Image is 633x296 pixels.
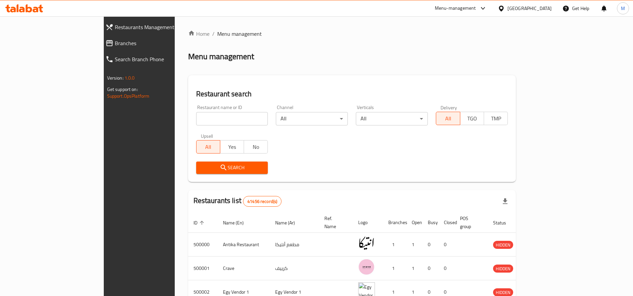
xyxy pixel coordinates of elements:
td: 0 [422,233,439,257]
span: Branches [115,39,204,47]
nav: breadcrumb [188,30,516,38]
span: Name (Ar) [275,219,304,227]
span: M [621,5,625,12]
li: / [212,30,215,38]
span: TMP [487,114,505,123]
span: TGO [463,114,481,123]
a: Search Branch Phone [100,51,210,67]
td: 0 [439,233,455,257]
th: Branches [383,212,406,233]
label: Upsell [201,133,213,138]
td: 1 [383,233,406,257]
span: Status [493,219,515,227]
a: Branches [100,35,210,51]
span: Search [202,164,263,172]
a: Support.OpsPlatform [107,92,150,100]
div: All [276,112,348,125]
button: Yes [220,140,244,154]
button: TMP [484,112,508,125]
th: Busy [422,212,439,233]
span: 1.0.0 [125,74,135,82]
span: Yes [223,142,241,152]
span: HIDDEN [493,265,513,273]
span: Name (En) [223,219,252,227]
a: Restaurants Management [100,19,210,35]
span: Restaurants Management [115,23,204,31]
div: Total records count [243,196,282,207]
div: Menu-management [435,4,476,12]
button: No [244,140,268,154]
div: Export file [497,193,513,209]
td: مطعم أنتيكا [270,233,319,257]
div: All [356,112,428,125]
td: 0 [439,257,455,280]
span: All [439,114,457,123]
label: Delivery [441,105,457,110]
span: Ref. Name [324,214,345,230]
td: Antika Restaurant [218,233,270,257]
button: All [436,112,460,125]
button: All [196,140,220,154]
h2: Menu management [188,51,254,62]
span: Menu management [217,30,262,38]
td: 0 [422,257,439,280]
td: 1 [406,257,422,280]
th: Open [406,212,422,233]
h2: Restaurant search [196,89,508,99]
span: No [247,142,265,152]
h2: Restaurants list [193,196,282,207]
td: كرييف [270,257,319,280]
td: 1 [406,233,422,257]
span: Get support on: [107,85,138,94]
input: Search for restaurant name or ID.. [196,112,268,125]
span: POS group [460,214,480,230]
td: Crave [218,257,270,280]
button: Search [196,162,268,174]
span: All [199,142,218,152]
span: Version: [107,74,124,82]
img: Antika Restaurant [358,235,375,252]
th: Logo [353,212,383,233]
span: ID [193,219,206,227]
span: HIDDEN [493,241,513,249]
span: Search Branch Phone [115,55,204,63]
button: TGO [460,112,484,125]
span: 41456 record(s) [243,198,281,205]
th: Closed [439,212,455,233]
div: [GEOGRAPHIC_DATA] [507,5,552,12]
td: 1 [383,257,406,280]
img: Crave [358,259,375,275]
